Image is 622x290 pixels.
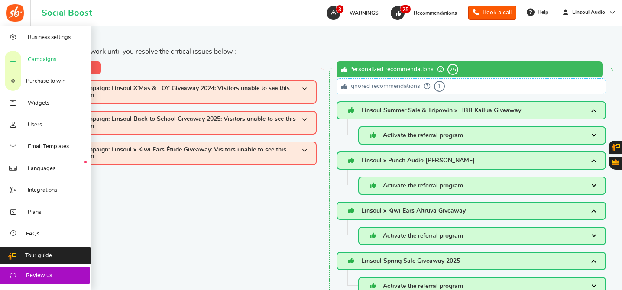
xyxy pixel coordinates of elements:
span: WARNINGS! [39,35,613,47]
span: Recommendations [414,10,457,16]
span: Languages [28,165,55,173]
span: Help [535,9,548,16]
span: Widgets [28,100,49,107]
span: Activate the referral program [383,283,463,289]
div: Personalized recommendations [337,61,603,77]
a: 3 WARNINGS [326,6,383,20]
span: Activate the referral program [383,132,463,139]
span: 25 [400,5,411,13]
span: Plans [28,209,41,216]
span: Linsoul x Punch Audio [PERSON_NAME] [361,158,475,164]
span: Linsoul Summer Sale & Tripowin x HBB Kailua Giveaway [361,107,521,113]
span: Fail! Campaign: Linsoul Back to School Giveaway 2025: Visitors unable to see this campaign [67,116,302,129]
span: Linsoul Spring Sale Giveaway 2025 [361,258,460,264]
span: Linsoul x Kiwi Ears Altruva Giveaway [361,208,466,214]
img: Social Boost [6,4,24,22]
button: Gratisfaction [609,157,622,170]
div: Ignored recommendations [337,78,606,94]
em: New [84,161,87,163]
span: Business settings [28,34,71,42]
span: Integrations [28,187,57,194]
span: 1 [434,81,445,92]
span: Gratisfaction [612,159,619,165]
span: Activate the referral program [383,183,463,189]
div: The app will not work until you resolve the critical issues below : [39,35,613,56]
span: FAQs [26,230,39,238]
span: Review us [26,272,52,280]
span: Tour guide [25,252,52,260]
span: Campaigns [28,56,56,64]
a: Help [523,5,553,19]
span: Fail! Campaign: Linsoul x Kiwi Ears Étude Giveaway: Visitors unable to see this campaign [67,147,302,160]
a: 25 Recommendations [390,6,461,20]
span: Fail! Campaign: Linsoul X'Mas & EOY Giveaway 2024: Visitors unable to see this campaign [67,85,302,99]
span: 25 [447,64,458,75]
span: Linsoul Audio [569,9,609,16]
span: Activate the referral program [383,233,463,239]
a: Book a call [468,6,516,20]
span: Users [28,121,42,129]
span: Email Templates [28,143,69,151]
span: 3 [336,5,344,13]
h1: Social Boost [42,8,92,18]
span: Purchase to win [26,77,65,85]
span: WARNINGS [350,10,379,16]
